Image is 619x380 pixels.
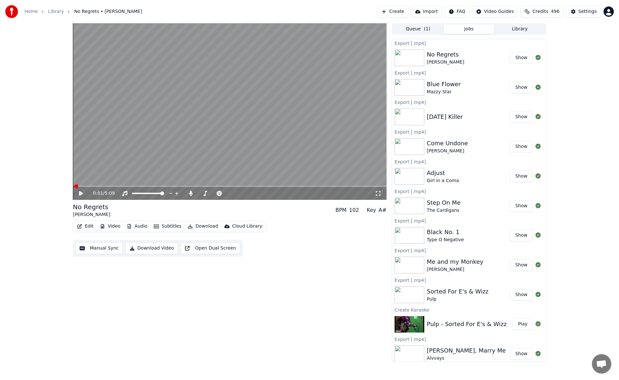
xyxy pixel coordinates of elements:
[93,190,103,197] span: 0:01
[97,222,123,231] button: Video
[427,112,463,121] div: [DATE] Killer
[125,242,178,254] button: Download Video
[377,6,408,17] button: Create
[411,6,442,17] button: Import
[592,354,611,374] div: Open chat
[392,187,546,195] div: Export [.mp4]
[427,50,464,59] div: No Regrets
[520,6,564,17] button: Credits496
[392,276,546,284] div: Export [.mp4]
[551,8,560,15] span: 496
[427,296,488,303] div: Pulp
[151,222,184,231] button: Subtitles
[105,190,115,197] span: 5:09
[510,170,533,182] button: Show
[566,6,601,17] button: Settings
[510,141,533,152] button: Show
[427,355,506,362] div: Alvvays
[510,111,533,123] button: Show
[392,217,546,224] div: Export [.mp4]
[510,230,533,241] button: Show
[378,206,386,214] div: A#
[392,306,546,313] div: Create Karaoke
[349,206,359,214] div: 102
[25,8,142,15] nav: breadcrumb
[427,198,461,207] div: Step On Me
[510,82,533,93] button: Show
[185,222,221,231] button: Download
[578,8,597,15] div: Settings
[427,228,464,237] div: Black No. 1
[367,206,376,214] div: Key
[5,5,18,18] img: youka
[424,26,430,32] span: ( 1 )
[510,200,533,212] button: Show
[472,6,518,17] button: Video Guides
[427,139,468,148] div: Come Undone
[74,8,142,15] span: No Regrets • [PERSON_NAME]
[427,266,483,273] div: [PERSON_NAME]
[427,169,459,178] div: Adjust
[74,222,96,231] button: Edit
[510,289,533,301] button: Show
[392,69,546,77] div: Export [.mp4]
[392,335,546,343] div: Export [.mp4]
[510,52,533,64] button: Show
[335,206,346,214] div: BPM
[93,190,109,197] div: /
[427,80,461,89] div: Blue Flower
[181,242,240,254] button: Open Dual Screen
[73,211,110,218] div: [PERSON_NAME]
[445,6,469,17] button: FAQ
[427,178,459,184] div: Girl in a Coma
[392,158,546,165] div: Export [.mp4]
[444,25,495,34] button: Jobs
[427,320,507,329] div: Pulp - Sorted For E's & Wizz
[392,98,546,106] div: Export [.mp4]
[427,287,488,296] div: Sorted For E's & Wizz
[427,148,468,154] div: [PERSON_NAME]
[48,8,64,15] a: Library
[427,257,483,266] div: Me and my Monkey
[513,318,533,330] button: Play
[75,242,123,254] button: Manual Sync
[393,25,444,34] button: Queue
[494,25,545,34] button: Library
[392,39,546,47] div: Export [.mp4]
[392,128,546,136] div: Export [.mp4]
[427,89,461,95] div: Mazzy Star
[427,59,464,66] div: [PERSON_NAME]
[73,202,110,211] div: No Regrets
[532,8,548,15] span: Credits
[232,223,262,230] div: Cloud Library
[510,259,533,271] button: Show
[427,237,464,243] div: Type O Negative
[25,8,38,15] a: Home
[427,346,506,355] div: [PERSON_NAME], Marry Me
[124,222,150,231] button: Audio
[510,348,533,360] button: Show
[427,207,461,214] div: The Cardigans
[392,246,546,254] div: Export [.mp4]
